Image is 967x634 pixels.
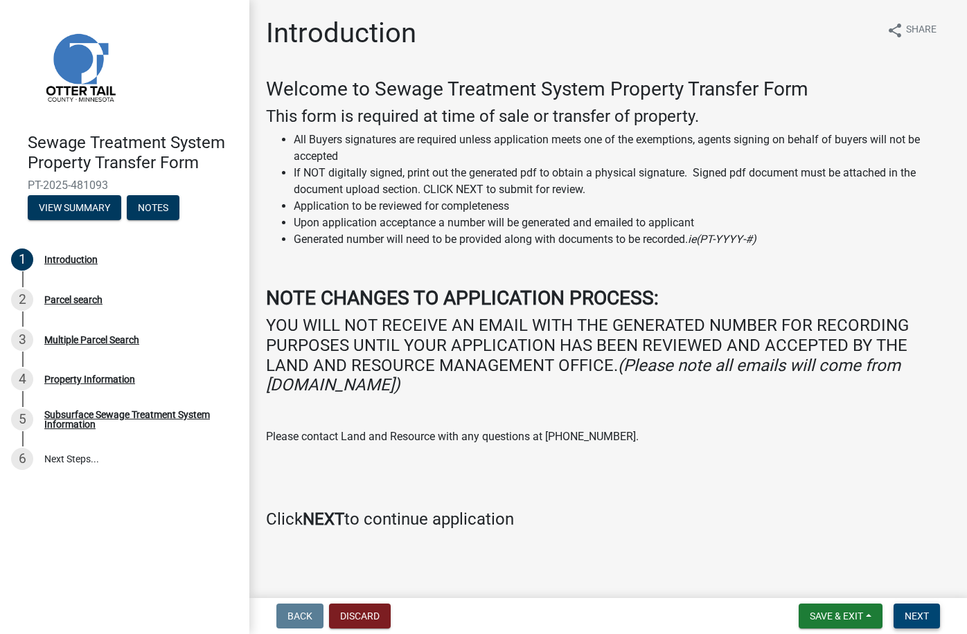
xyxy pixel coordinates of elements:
[266,78,950,101] h3: Welcome to Sewage Treatment System Property Transfer Form
[28,133,238,173] h4: Sewage Treatment System Property Transfer Form
[894,604,940,628] button: Next
[688,233,756,246] i: ie(PT-YYYY-#)
[905,610,929,622] span: Next
[294,132,950,165] li: All Buyers signatures are required unless application meets one of the exemptions, agents signing...
[44,295,103,305] div: Parcel search
[266,428,950,445] p: Please contact Land and Resource with any questions at [PHONE_NUMBER].
[11,448,33,470] div: 6
[11,408,33,431] div: 5
[276,604,323,628] button: Back
[11,248,33,271] div: 1
[876,17,948,44] button: shareShare
[294,215,950,231] li: Upon application acceptance a number will be generated and emailed to applicant
[266,356,901,395] i: (Please note all emails will come from [DOMAIN_NAME])
[11,368,33,390] div: 4
[266,107,950,127] h4: This form is required at time of sale or transfer of property.
[887,22,903,39] i: share
[799,604,882,628] button: Save & Exit
[11,329,33,351] div: 3
[810,610,863,622] span: Save & Exit
[28,195,121,220] button: View Summary
[294,231,950,248] li: Generated number will need to be provided along with documents to be recorded.
[294,165,950,198] li: If NOT digitally signed, print out the generated pdf to obtain a physical signature. Signed pdf d...
[266,509,950,529] h4: Click to continue application
[28,15,132,118] img: Otter Tail County, Minnesota
[127,195,179,220] button: Notes
[303,509,344,529] strong: NEXT
[906,22,937,39] span: Share
[127,203,179,214] wm-modal-confirm: Notes
[294,198,950,215] li: Application to be reviewed for completeness
[287,610,312,622] span: Back
[329,604,391,628] button: Discard
[266,287,659,309] strong: NOTE CHANGES TO APPLICATION PROCESS:
[44,335,139,345] div: Multiple Parcel Search
[11,289,33,311] div: 2
[28,179,222,192] span: PT-2025-481093
[44,410,227,429] div: Subsurface Sewage Treatment System Information
[28,203,121,214] wm-modal-confirm: Summary
[44,255,98,264] div: Introduction
[266,17,416,50] h1: Introduction
[266,316,950,395] h4: YOU WILL NOT RECEIVE AN EMAIL WITH THE GENERATED NUMBER FOR RECORDING PURPOSES UNTIL YOUR APPLICA...
[44,374,135,384] div: Property Information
